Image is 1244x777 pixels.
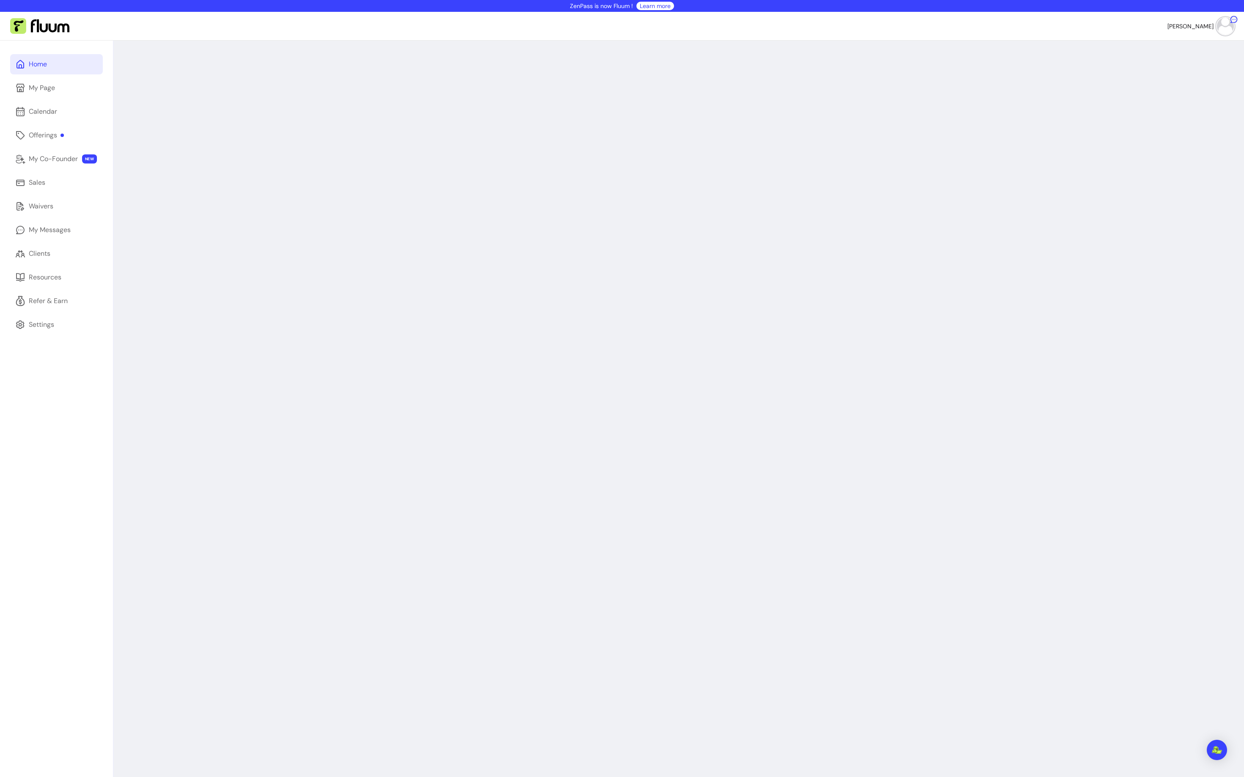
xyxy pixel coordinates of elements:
[570,2,633,10] p: ZenPass is now Fluum !
[29,272,61,282] div: Resources
[29,296,68,306] div: Refer & Earn
[29,178,45,188] div: Sales
[10,267,103,287] a: Resources
[1167,18,1234,35] button: avatar[PERSON_NAME]
[29,107,57,117] div: Calendar
[1207,740,1227,760] div: Open Intercom Messenger
[10,172,103,193] a: Sales
[10,78,103,98] a: My Page
[29,59,47,69] div: Home
[10,291,103,311] a: Refer & Earn
[29,154,78,164] div: My Co-Founder
[1167,22,1214,30] span: [PERSON_NAME]
[10,220,103,240] a: My Messages
[10,125,103,145] a: Offerings
[10,101,103,122] a: Calendar
[10,18,69,34] img: Fluum Logo
[29,201,53,211] div: Waivers
[10,315,103,335] a: Settings
[29,83,55,93] div: My Page
[1217,18,1234,35] img: avatar
[29,249,50,259] div: Clients
[10,196,103,216] a: Waivers
[82,154,97,164] span: NEW
[29,225,71,235] div: My Messages
[640,2,671,10] a: Learn more
[10,243,103,264] a: Clients
[10,54,103,74] a: Home
[29,130,64,140] div: Offerings
[10,149,103,169] a: My Co-Founder NEW
[29,320,54,330] div: Settings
